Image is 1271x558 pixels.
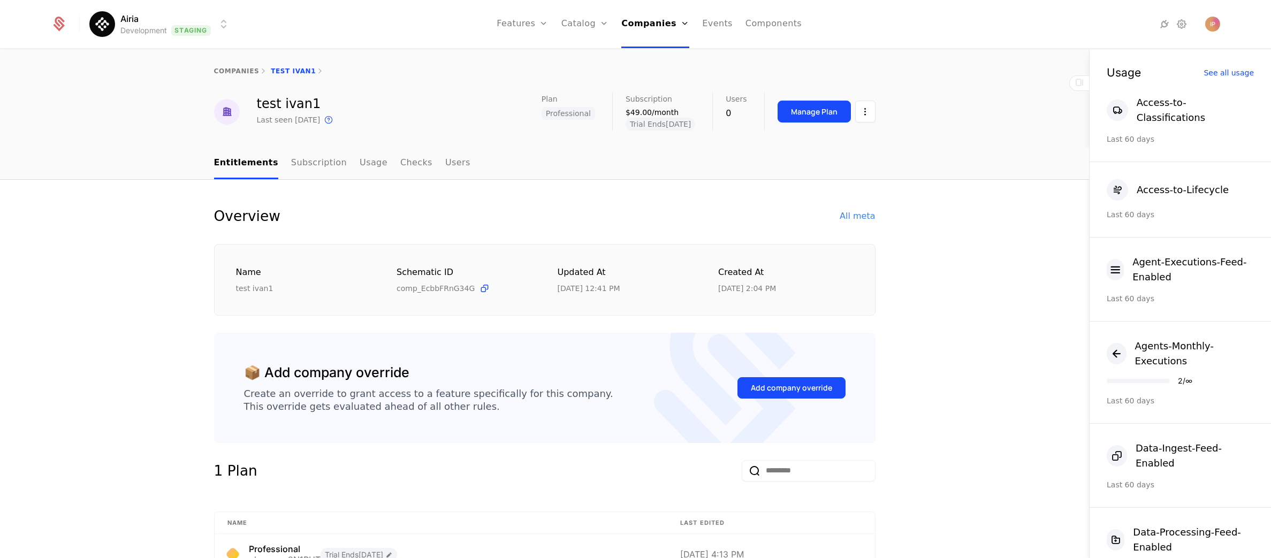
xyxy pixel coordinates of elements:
a: Subscription [291,148,347,179]
button: Select environment [93,12,230,36]
div: Access-to-Classifications [1137,95,1254,125]
a: Settings [1175,18,1188,30]
div: 8/14/25, 2:04 PM [718,283,776,294]
div: Add company override [751,383,832,393]
span: comp_EcbbFRnG34G [397,283,475,294]
button: Agent-Executions-Feed-Enabled [1107,255,1254,285]
span: Airia [120,12,139,25]
img: test ivan1 [214,99,240,125]
div: Access-to-Lifecycle [1137,182,1229,197]
div: Create an override to grant access to a feature specifically for this company. This override gets... [244,387,613,413]
img: Ivana Popova [1205,17,1220,32]
div: Schematic ID [397,266,532,279]
button: Add company override [737,377,846,399]
span: Trial Ends [DATE] [626,118,695,131]
a: Integrations [1158,18,1171,30]
span: Plan [542,95,558,103]
div: Usage [1107,67,1141,78]
span: Subscription [626,95,672,103]
ul: Choose Sub Page [214,148,470,179]
a: companies [214,67,260,75]
button: Data-Processing-Feed-Enabled [1107,525,1254,555]
span: Professional [542,107,595,120]
a: Usage [360,148,387,179]
div: Last seen [DATE] [257,114,321,125]
div: 8/20/25, 12:41 PM [558,283,620,294]
span: Staging [171,25,210,36]
nav: Main [214,148,876,179]
button: Select action [855,101,876,123]
div: Professional [249,545,321,553]
button: Agents-Monthly-Executions [1107,339,1254,369]
img: Airia [89,11,115,37]
div: All meta [840,210,875,223]
button: Manage Plan [778,101,851,123]
div: $49.00/month [626,107,695,118]
th: Last edited [667,512,874,534]
div: Name [236,266,371,279]
div: Agents-Monthly-Executions [1135,339,1254,369]
button: Access-to-Lifecycle [1107,179,1229,201]
a: Checks [400,148,432,179]
div: test ivan1 [236,283,371,294]
div: Manage Plan [791,106,838,117]
button: Access-to-Classifications [1107,95,1254,125]
div: Overview [214,205,280,227]
button: Open user button [1205,17,1220,32]
div: 0 [726,107,747,120]
div: Data-Ingest-Feed-Enabled [1136,441,1254,471]
div: Last 60 days [1107,479,1254,490]
a: Entitlements [214,148,278,179]
div: Last 60 days [1107,134,1254,144]
div: 📦 Add company override [244,363,409,383]
div: 1 Plan [214,460,257,481]
button: Data-Ingest-Feed-Enabled [1107,441,1254,471]
th: Name [215,512,668,534]
div: Last 60 days [1107,395,1254,406]
div: Last 60 days [1107,293,1254,304]
div: Created at [718,266,854,279]
div: Data-Processing-Feed-Enabled [1133,525,1254,555]
div: Agent-Executions-Feed-Enabled [1132,255,1254,285]
div: test ivan1 [257,97,336,110]
div: Updated at [558,266,693,279]
div: Last 60 days [1107,209,1254,220]
a: Users [445,148,470,179]
span: Users [726,95,747,103]
div: 2 / ∞ [1178,377,1192,385]
div: Development [120,25,167,36]
div: See all usage [1204,69,1254,77]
